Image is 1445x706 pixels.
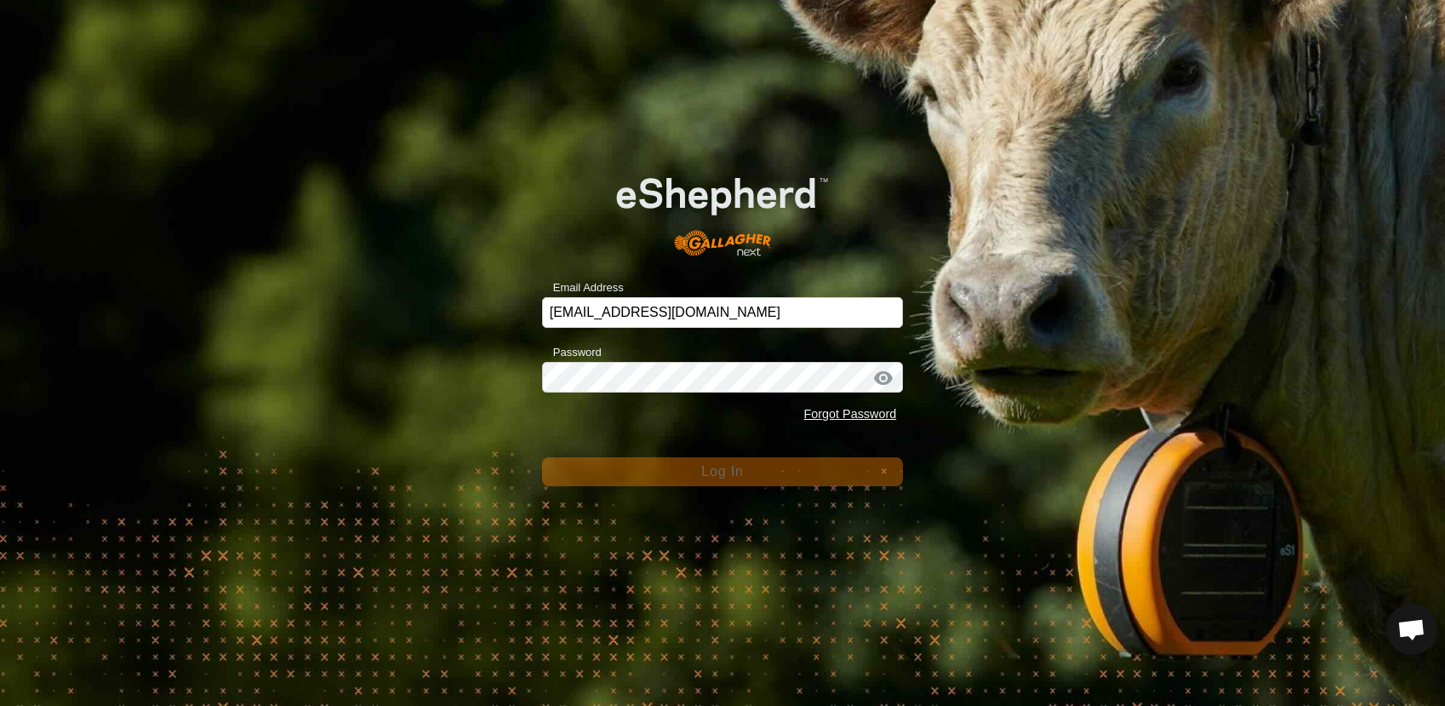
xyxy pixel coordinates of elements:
div: Open chat [1386,604,1437,655]
label: Password [542,344,602,361]
img: E-shepherd Logo [578,147,867,271]
input: Email Address [542,297,904,328]
button: Log In [542,457,904,486]
span: Log In [701,464,743,479]
a: Forgot Password [803,407,896,421]
label: Email Address [542,279,624,296]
